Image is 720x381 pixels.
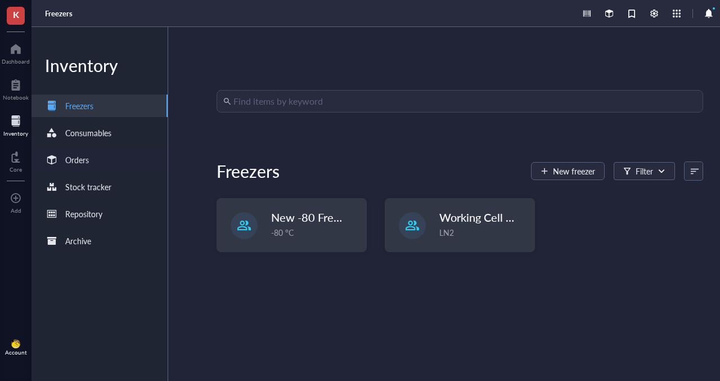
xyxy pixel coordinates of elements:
[439,226,528,239] div: LN2
[3,94,29,101] div: Notebook
[65,154,89,166] div: Orders
[3,76,29,101] a: Notebook
[271,226,359,239] div: -80 °C
[3,112,28,137] a: Inventory
[5,349,27,356] div: Account
[45,8,75,19] a: Freezers
[65,181,111,193] div: Stock tracker
[31,149,168,171] a: Orders
[65,100,93,112] div: Freezers
[65,235,91,247] div: Archive
[65,127,111,139] div: Consumables
[31,176,168,198] a: Stock tracker
[11,339,20,348] img: da48f3c6-a43e-4a2d-aade-5eac0d93827f.jpeg
[65,208,102,220] div: Repository
[531,162,605,180] button: New freezer
[439,209,532,225] span: Working Cell Lines
[31,230,168,252] a: Archive
[31,122,168,144] a: Consumables
[2,40,30,65] a: Dashboard
[636,165,653,177] div: Filter
[31,54,168,77] div: Inventory
[553,167,595,176] span: New freezer
[11,207,21,214] div: Add
[10,166,22,173] div: Core
[2,58,30,65] div: Dashboard
[3,130,28,137] div: Inventory
[217,160,280,182] div: Freezers
[271,209,355,225] span: New -80 Freezer
[13,7,19,21] span: K
[31,95,168,117] a: Freezers
[31,203,168,225] a: Repository
[10,148,22,173] a: Core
